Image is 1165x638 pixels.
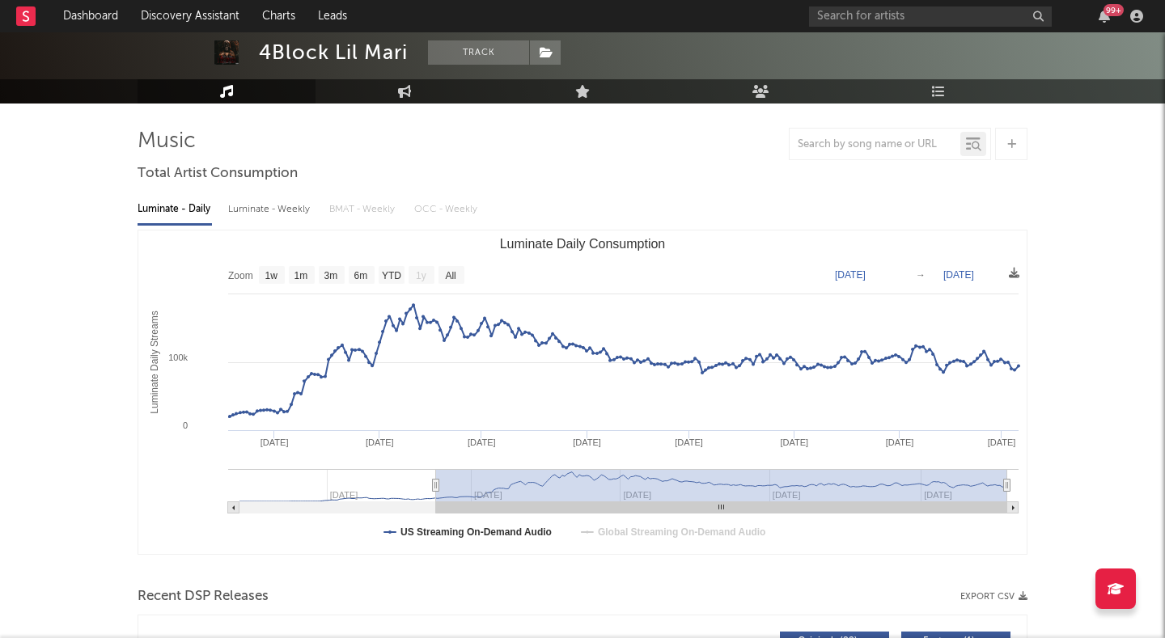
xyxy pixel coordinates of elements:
text: → [916,269,926,281]
text: [DATE] [988,437,1016,447]
text: [DATE] [886,437,914,447]
text: 6m [354,270,368,281]
text: 3m [324,270,338,281]
div: Luminate - Daily [138,196,212,223]
button: 99+ [1099,10,1110,23]
div: Luminate - Weekly [228,196,313,223]
text: [DATE] [366,437,394,447]
button: Export CSV [960,592,1027,602]
text: [DATE] [573,437,601,447]
svg: Luminate Daily Consumption [138,230,1027,554]
text: [DATE] [780,437,808,447]
input: Search for artists [809,6,1052,27]
text: Global Streaming On-Demand Audio [598,526,766,538]
input: Search by song name or URL [790,138,960,151]
text: [DATE] [261,437,289,447]
text: Luminate Daily Consumption [500,237,666,251]
text: 1w [265,270,278,281]
text: US Streaming On-Demand Audio [400,526,552,538]
text: [DATE] [675,437,703,447]
text: Luminate Daily Streams [149,311,160,413]
text: All [445,270,455,281]
text: Zoom [228,270,253,281]
button: Track [428,40,529,65]
text: 0 [183,420,188,430]
div: 99 + [1104,4,1124,16]
span: Recent DSP Releases [138,587,269,606]
text: YTD [382,270,401,281]
div: 4Block Lil Mari [259,40,408,65]
text: 1y [416,270,426,281]
text: [DATE] [835,269,866,281]
text: [DATE] [943,269,974,281]
span: Total Artist Consumption [138,164,298,184]
text: [DATE] [468,437,496,447]
text: 1m [294,270,308,281]
text: 100k [168,353,188,362]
